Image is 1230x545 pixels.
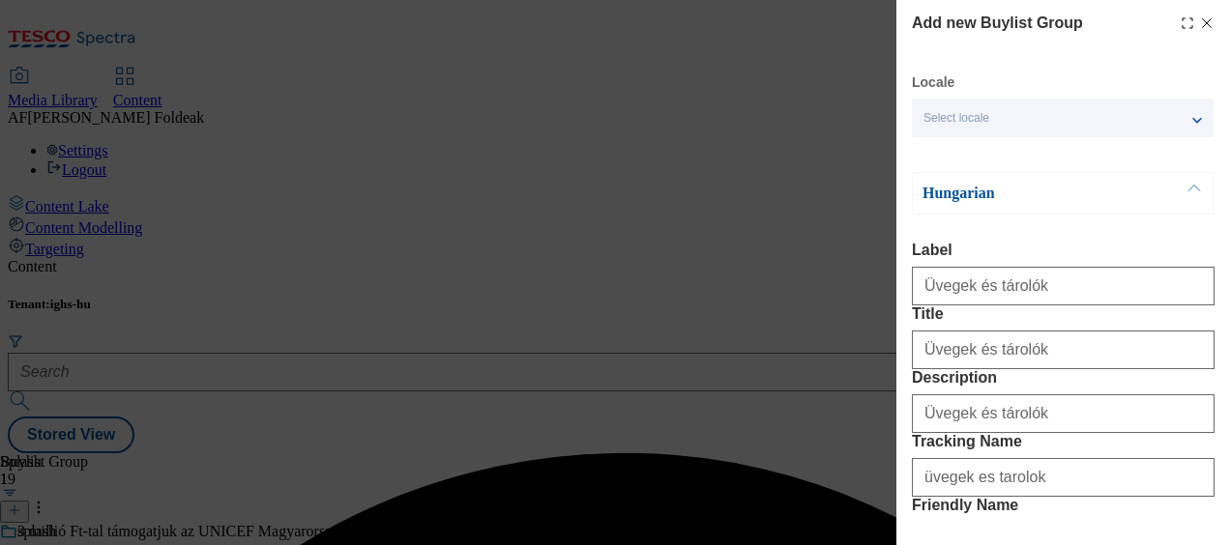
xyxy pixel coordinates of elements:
[912,99,1214,137] button: Select locale
[912,12,1083,35] h4: Add new Buylist Group
[923,111,989,126] span: Select locale
[912,267,1215,305] input: Enter Label
[912,458,1215,497] input: Enter Tracking Name
[912,497,1215,514] label: Friendly Name
[912,394,1215,433] input: Enter Description
[912,433,1215,450] label: Tracking Name
[912,77,954,88] label: Locale
[912,330,1215,369] input: Enter Title
[922,184,1126,203] p: Hungarian
[912,369,1215,387] label: Description
[912,242,1215,259] label: Label
[912,305,1215,323] label: Title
